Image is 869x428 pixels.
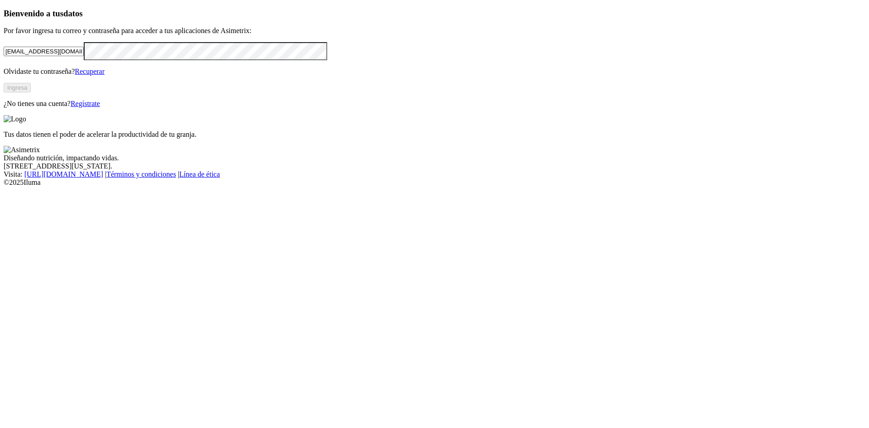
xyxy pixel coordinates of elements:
[4,154,865,162] div: Diseñando nutrición, impactando vidas.
[4,146,40,154] img: Asimetrix
[4,67,865,76] p: Olvidaste tu contraseña?
[4,83,31,92] button: Ingresa
[106,170,176,178] a: Términos y condiciones
[4,47,84,56] input: Tu correo
[63,9,83,18] span: datos
[4,178,865,187] div: © 2025 Iluma
[4,100,865,108] p: ¿No tienes una cuenta?
[179,170,220,178] a: Línea de ética
[4,115,26,123] img: Logo
[4,27,865,35] p: Por favor ingresa tu correo y contraseña para acceder a tus aplicaciones de Asimetrix:
[71,100,100,107] a: Regístrate
[4,170,865,178] div: Visita : | |
[4,9,865,19] h3: Bienvenido a tus
[75,67,105,75] a: Recuperar
[24,170,103,178] a: [URL][DOMAIN_NAME]
[4,130,865,139] p: Tus datos tienen el poder de acelerar la productividad de tu granja.
[4,162,865,170] div: [STREET_ADDRESS][US_STATE].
